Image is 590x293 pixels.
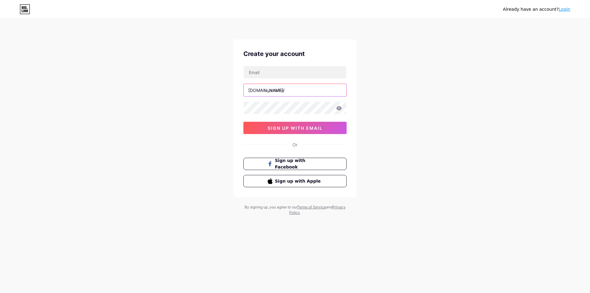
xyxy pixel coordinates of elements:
a: Terms of Service [297,205,326,209]
button: Sign up with Apple [243,175,347,187]
input: username [244,84,346,96]
a: Login [559,7,570,12]
button: sign up with email [243,122,347,134]
span: sign up with email [268,125,323,131]
div: Or [293,141,297,148]
div: [DOMAIN_NAME]/ [248,87,285,93]
span: Sign up with Facebook [275,157,323,170]
button: Sign up with Facebook [243,158,347,170]
div: By signing up, you agree to our and . [243,204,347,216]
div: Create your account [243,49,347,58]
input: Email [244,66,346,78]
span: Sign up with Apple [275,178,323,184]
div: Already have an account? [503,6,570,13]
